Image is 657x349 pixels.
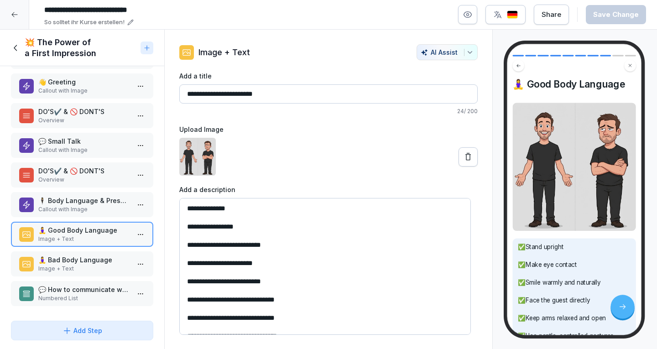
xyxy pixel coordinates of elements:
[11,192,153,217] div: 🕴️ Body Language & PresenceCallout with Image
[11,281,153,306] div: 💬 How to communicate with the guests?Numbered List
[38,116,130,125] p: Overview
[38,87,130,95] p: Callout with Image
[25,37,137,59] h1: 💥 The Power of a First Impression
[586,5,646,24] button: Save Change
[38,77,130,87] p: 👋 Greeting
[38,285,130,294] p: 💬 How to communicate with the guests?
[38,205,130,214] p: Callout with Image
[534,5,569,25] button: Share
[38,235,130,243] p: Image + Text
[179,107,478,115] p: 24 / 200
[512,103,636,231] img: Image and Text preview image
[11,162,153,188] div: DO'S✔️ & 🚫 DONT'SOverview
[179,185,478,194] label: Add a description
[198,46,250,58] p: Image + Text
[11,251,153,276] div: 🧘‍♀️ Bad Body LanguageImage + Text
[179,138,216,176] img: k7xaqnb0domdr1oklmb73314.png
[11,103,153,128] div: DO'S✔️ & 🚫 DONT'SOverview
[179,125,478,134] label: Upload Image
[11,222,153,247] div: 🧘‍♀️ Good Body LanguageImage + Text
[44,18,125,27] p: So solltet ihr Kurse erstellen!
[38,265,130,273] p: Image + Text
[38,294,130,302] p: Numbered List
[38,166,130,176] p: DO'S✔️ & 🚫 DONT'S
[38,225,130,235] p: 🧘‍♀️ Good Body Language
[38,107,130,116] p: DO'S✔️ & 🚫 DONT'S
[38,136,130,146] p: 💬 Small Talk
[417,44,478,60] button: AI Assist
[38,196,130,205] p: 🕴️ Body Language & Presence
[63,326,102,335] div: Add Step
[512,78,636,89] h4: 🧘‍♀️ Good Body Language
[421,48,474,56] div: AI Assist
[507,10,518,19] img: de.svg
[38,176,130,184] p: Overview
[38,146,130,154] p: Callout with Image
[11,73,153,99] div: 👋 GreetingCallout with Image
[542,10,561,20] div: Share
[593,10,639,20] div: Save Change
[179,71,478,81] label: Add a title
[38,255,130,265] p: 🧘‍♀️ Bad Body Language
[11,321,153,340] button: Add Step
[11,133,153,158] div: 💬 Small TalkCallout with Image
